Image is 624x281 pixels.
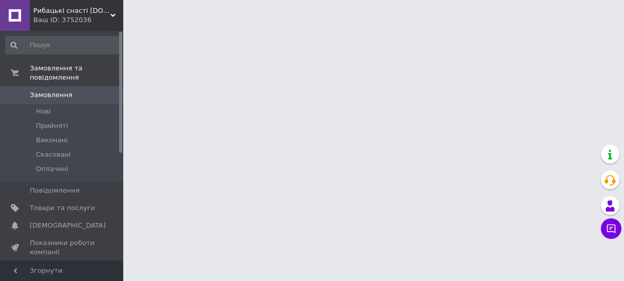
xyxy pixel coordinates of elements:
[30,203,95,213] span: Товари та послуги
[30,90,72,100] span: Замовлення
[33,6,110,15] span: Рибацькі снасті FISHEN.COM.UA
[30,186,80,195] span: Повідомлення
[30,64,123,82] span: Замовлення та повідомлення
[36,164,68,174] span: Оплачені
[30,238,95,257] span: Показники роботи компанії
[601,218,621,239] button: Чат з покупцем
[36,136,68,145] span: Виконані
[5,36,121,54] input: Пошук
[36,121,68,130] span: Прийняті
[30,221,106,230] span: [DEMOGRAPHIC_DATA]
[36,150,71,159] span: Скасовані
[36,107,51,116] span: Нові
[33,15,123,25] div: Ваш ID: 3752036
